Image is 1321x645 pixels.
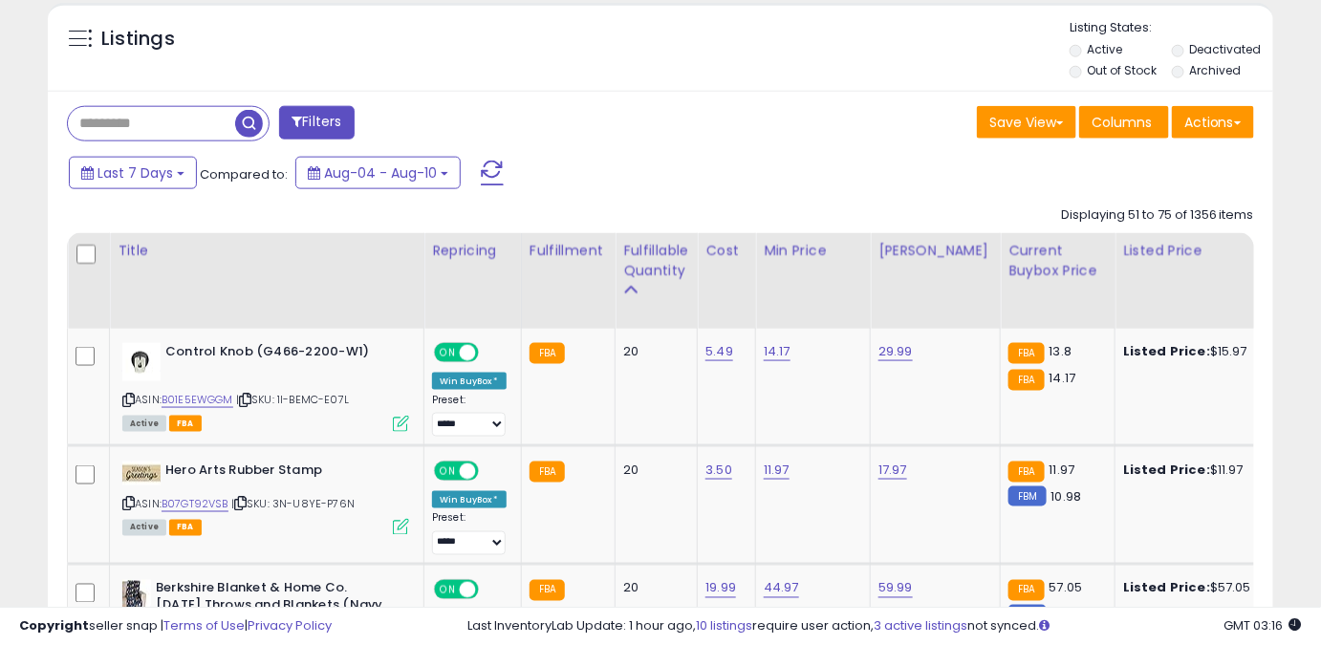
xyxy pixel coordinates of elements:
small: FBA [530,580,565,601]
div: Min Price [764,241,862,261]
img: 41ewBtfg5zL._SL40_.jpg [122,462,161,485]
span: 11.97 [1050,461,1075,479]
span: Columns [1092,113,1152,132]
small: FBA [1008,343,1044,364]
img: 319H4Nm8fML._SL40_.jpg [122,343,161,381]
a: Terms of Use [163,616,245,634]
img: 41fEvCZUk7L._SL40_.jpg [122,580,151,618]
div: Fulfillment [530,241,607,261]
span: ON [436,345,460,361]
strong: Copyright [19,616,89,634]
span: 14.17 [1050,369,1076,387]
a: B07GT92VSB [162,496,228,512]
small: FBA [1008,370,1044,391]
label: Out of Stock [1087,62,1157,78]
div: Listed Price [1123,241,1289,261]
span: Last 7 Days [97,163,173,183]
div: Preset: [432,512,507,555]
div: Displaying 51 to 75 of 1356 items [1061,206,1254,225]
a: 10 listings [697,616,753,634]
a: 3.50 [705,461,732,480]
a: 19.99 [705,579,736,598]
span: 2025-08-18 03:16 GMT [1224,616,1302,634]
small: FBA [530,462,565,483]
span: OFF [476,345,507,361]
span: 10.98 [1051,487,1082,505]
a: B01E5EWGGM [162,392,233,408]
h5: Listings [101,26,175,53]
small: FBA [1008,580,1044,601]
button: Filters [279,106,354,140]
b: Listed Price: [1123,342,1210,360]
span: | SKU: 3N-U8YE-P76N [231,496,355,511]
div: 20 [623,580,682,597]
p: Listing States: [1070,19,1273,37]
div: 20 [623,462,682,479]
b: Berkshire Blanket & Home Co. [DATE] Throws and Blankets (Navy - Pumpkin & Cactus, 60" x 70") [156,580,388,638]
div: Preset: [432,394,507,437]
span: ON [436,581,460,597]
b: Control Knob (G466-2200-W1) [165,343,398,366]
label: Active [1087,41,1122,57]
div: Title [118,241,416,261]
small: FBA [530,343,565,364]
div: Current Buybox Price [1008,241,1107,281]
div: seller snap | | [19,617,332,635]
span: Compared to: [200,165,288,183]
div: Repricing [432,241,513,261]
a: 11.97 [764,461,790,480]
button: Actions [1172,106,1254,139]
span: All listings currently available for purchase on Amazon [122,520,166,536]
b: Listed Price: [1123,461,1210,479]
b: Listed Price: [1123,579,1210,597]
button: Save View [977,106,1076,139]
span: 57.05 [1050,579,1083,597]
span: 13.8 [1050,342,1072,360]
span: All listings currently available for purchase on Amazon [122,416,166,432]
div: 20 [623,343,682,360]
b: Hero Arts Rubber Stamp [165,462,398,484]
span: FBA [169,416,202,432]
a: 29.99 [878,342,913,361]
div: ASIN: [122,343,409,430]
div: Win BuyBox * [432,491,507,508]
div: Last InventoryLab Update: 1 hour ago, require user action, not synced. [468,617,1302,635]
span: Aug-04 - Aug-10 [324,163,437,183]
label: Archived [1190,62,1242,78]
small: FBA [1008,462,1044,483]
div: Fulfillable Quantity [623,241,689,281]
span: | SKU: 1I-BEMC-E07L [236,392,349,407]
div: Win BuyBox * [432,373,507,390]
div: [PERSON_NAME] [878,241,992,261]
button: Aug-04 - Aug-10 [295,157,461,189]
div: $57.05 [1123,580,1282,597]
a: 17.97 [878,461,907,480]
div: Cost [705,241,747,261]
a: 59.99 [878,579,913,598]
div: $15.97 [1123,343,1282,360]
small: FBM [1008,486,1046,506]
div: $11.97 [1123,462,1282,479]
a: 5.49 [705,342,733,361]
span: OFF [476,462,507,479]
span: FBA [169,520,202,536]
button: Last 7 Days [69,157,197,189]
div: ASIN: [122,462,409,534]
a: Privacy Policy [248,616,332,634]
span: ON [436,462,460,479]
button: Columns [1079,106,1169,139]
a: 3 active listings [875,616,968,634]
a: 14.17 [764,342,790,361]
a: 44.97 [764,579,799,598]
label: Deactivated [1190,41,1262,57]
